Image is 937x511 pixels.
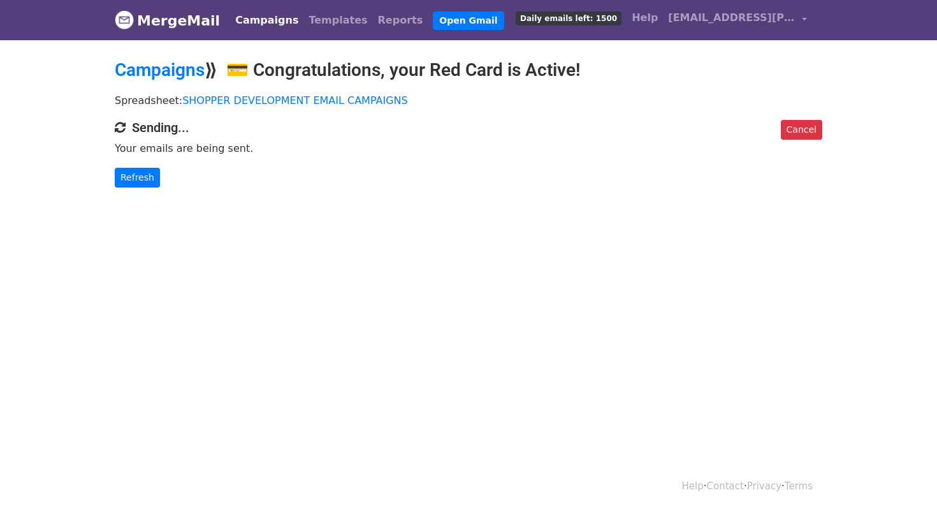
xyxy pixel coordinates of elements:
a: Contact [707,480,744,492]
a: Daily emails left: 1500 [511,5,627,31]
a: Privacy [747,480,781,492]
a: SHOPPER DEVELOPMENT EMAIL CAMPAIGNS [182,94,408,107]
a: Cancel [781,120,822,140]
span: [EMAIL_ADDRESS][PERSON_NAME][DOMAIN_NAME] [668,10,795,26]
h2: ⟫ 💳 Congratulations, your Red Card is Active! [115,59,822,81]
a: Reports [373,8,428,33]
a: Templates [303,8,372,33]
span: Daily emails left: 1500 [516,11,621,26]
a: Refresh [115,168,160,188]
p: Spreadsheet: [115,94,822,107]
a: Campaigns [230,8,303,33]
p: Your emails are being sent. [115,142,822,155]
a: Campaigns [115,59,205,80]
a: Open Gmail [433,11,504,30]
a: Terms [785,480,813,492]
img: MergeMail logo [115,10,134,29]
a: [EMAIL_ADDRESS][PERSON_NAME][DOMAIN_NAME] [663,5,812,35]
a: MergeMail [115,7,220,34]
a: Help [627,5,663,31]
h4: Sending... [115,120,822,135]
a: Help [682,480,704,492]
